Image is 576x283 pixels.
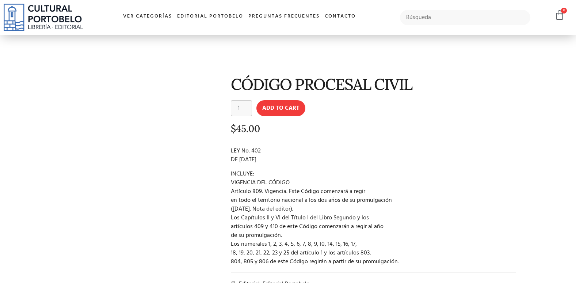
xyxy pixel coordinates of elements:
p: INCLUYE: VIGENCIA DEL CÓDIGO Artículo 809. Vigencia. Este Código comenzará a regir en todo el ter... [231,170,516,266]
a: Ver Categorías [121,9,175,24]
a: 0 [554,10,565,20]
input: Búsqueda [400,10,530,25]
a: Preguntas frecuentes [246,9,322,24]
h1: CÓDIGO PROCESAL CIVIL [231,76,516,93]
input: Product quantity [231,100,252,116]
p: LEY No. 402 DE [DATE] [231,147,516,164]
button: Add to cart [256,100,305,116]
a: Editorial Portobelo [175,9,246,24]
a: Contacto [322,9,358,24]
span: $ [231,122,236,135]
bdi: 45.00 [231,122,260,135]
span: 0 [561,8,567,14]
